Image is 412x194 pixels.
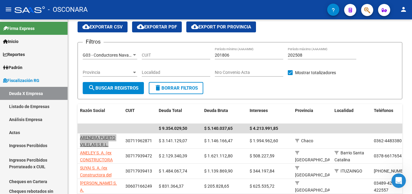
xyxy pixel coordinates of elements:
button: Borrar Filtros [149,82,203,94]
span: $ 831.364,37 [159,184,184,189]
span: Provincia [295,108,313,113]
span: Deuda Total [159,108,182,113]
mat-icon: cloud_download [137,23,144,30]
span: 30717939413 [125,169,152,173]
span: Chaco [301,138,313,143]
span: $ 205.828,65 [204,184,229,189]
span: - OSCONARA [48,3,88,16]
span: [PERSON_NAME] S. A. [80,181,117,192]
button: Buscar Registros [83,82,144,94]
span: Fiscalización RG [3,77,39,84]
span: $ 625.535,72 [250,184,274,189]
span: ARENERA PUERTO VILELAS S.R.L. [80,135,115,147]
span: Export por Provincia [191,24,251,30]
mat-icon: delete [154,84,161,91]
span: SUYAI S. A. (ex Constructora del Norte ) [80,166,111,184]
span: Deuda Bruta [204,108,228,113]
span: Padrón [3,64,22,71]
datatable-header-cell: CUIT [123,104,156,124]
span: Firma Express [3,25,35,32]
datatable-header-cell: Intereses [247,104,293,124]
span: Intereses [250,108,268,113]
span: 0362-4483380 [374,138,402,143]
iframe: Intercom live chat [391,173,406,188]
span: 30607166249 [125,184,152,189]
mat-icon: person [400,6,407,13]
span: 0378-6617654 [374,153,402,158]
datatable-header-cell: Razón Social [78,104,123,124]
mat-icon: search [88,84,95,91]
span: 30717939472 [125,153,152,158]
span: Teléfonos [374,108,393,113]
datatable-header-cell: Provincia [293,104,332,124]
span: $ 2.129.340,39 [159,153,187,158]
button: Exportar CSV [78,21,128,32]
span: ITUZAINGO [341,169,362,173]
span: $ 344.197,84 [250,169,274,173]
span: $ 1.139.869,90 [204,169,233,173]
span: G03 - Conductores Navales Corrientes [83,53,154,58]
span: Inicio [3,38,18,45]
span: Provincia [83,70,132,75]
span: Exportar CSV [82,24,123,30]
span: Barrio Santa Catalina [334,150,364,162]
datatable-header-cell: Localidad [332,104,371,124]
span: [GEOGRAPHIC_DATA] [295,157,336,162]
span: $ 3.141.129,07 [159,138,187,143]
span: 30711962871 [125,138,152,143]
span: Reportes [3,51,25,58]
span: Razón Social [80,108,105,113]
span: $ 1.484.067,74 [159,169,187,173]
span: $ 1.146.166,47 [204,138,233,143]
mat-icon: cloud_download [82,23,90,30]
button: Export por Provincia [186,21,256,32]
span: $ 1.994.962,60 [250,138,278,143]
span: $ 5.140.037,65 [204,126,233,131]
span: ANELEY S. A. (ex CONSTRUCTORA DEL NORTE S.R.L.) [80,150,115,169]
span: Buscar Registros [88,85,138,91]
datatable-header-cell: Deuda Total [156,104,202,124]
span: [GEOGRAPHIC_DATA] [295,188,336,192]
h3: Filtros [83,38,104,46]
span: CUIT [125,108,135,113]
span: $ 1.621.112,80 [204,153,233,158]
mat-icon: cloud_download [191,23,198,30]
span: $ 9.354.029,50 [159,126,187,131]
span: Exportar PDF [137,24,177,30]
button: Exportar PDF [132,21,182,32]
span: Mostrar totalizadores [295,69,336,76]
span: [PHONE_NUMBER] [374,169,410,173]
mat-icon: menu [5,6,12,13]
span: [GEOGRAPHIC_DATA] [295,173,336,177]
span: Localidad [334,108,354,113]
span: $ 4.213.991,85 [250,126,278,131]
span: $ 508.227,59 [250,153,274,158]
datatable-header-cell: Deuda Bruta [202,104,247,124]
span: 03489-420460 / 422557 [374,181,404,192]
span: Borrar Filtros [154,85,198,91]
